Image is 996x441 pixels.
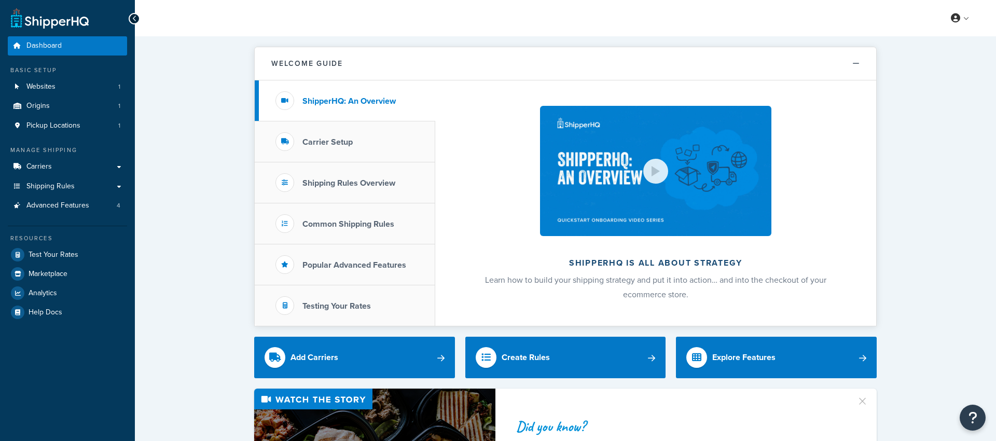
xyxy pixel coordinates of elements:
span: Shipping Rules [26,182,75,191]
li: Advanced Features [8,196,127,215]
span: Learn how to build your shipping strategy and put it into action… and into the checkout of your e... [485,274,826,300]
h2: Welcome Guide [271,60,343,67]
li: Origins [8,97,127,116]
span: Analytics [29,289,57,298]
div: Add Carriers [290,350,338,365]
span: Carriers [26,162,52,171]
a: Pickup Locations1 [8,116,127,135]
span: Help Docs [29,308,62,317]
a: Create Rules [465,337,666,378]
a: Websites1 [8,77,127,97]
button: Open Resource Center [960,405,986,431]
a: Explore Features [676,337,877,378]
h3: Carrier Setup [302,137,353,147]
h3: Shipping Rules Overview [302,178,395,188]
a: Test Your Rates [8,245,127,264]
span: Advanced Features [26,201,89,210]
a: Carriers [8,157,127,176]
div: Resources [8,234,127,243]
span: Pickup Locations [26,121,80,130]
h3: Testing Your Rates [302,301,371,311]
div: Basic Setup [8,66,127,75]
li: Websites [8,77,127,97]
span: Websites [26,82,56,91]
div: Create Rules [502,350,550,365]
a: Help Docs [8,303,127,322]
span: 4 [117,201,120,210]
a: Add Carriers [254,337,455,378]
span: Origins [26,102,50,111]
span: Test Your Rates [29,251,78,259]
img: ShipperHQ is all about strategy [540,106,771,236]
a: Origins1 [8,97,127,116]
h3: Popular Advanced Features [302,260,406,270]
a: Advanced Features4 [8,196,127,215]
div: Manage Shipping [8,146,127,155]
h3: ShipperHQ: An Overview [302,97,396,106]
span: 1 [118,121,120,130]
button: Welcome Guide [255,47,876,80]
div: Did you know? [516,419,844,434]
span: Dashboard [26,42,62,50]
div: Explore Features [712,350,776,365]
span: 1 [118,102,120,111]
h2: ShipperHQ is all about strategy [463,258,849,268]
span: 1 [118,82,120,91]
a: Dashboard [8,36,127,56]
a: Marketplace [8,265,127,283]
h3: Common Shipping Rules [302,219,394,229]
a: Analytics [8,284,127,302]
li: Pickup Locations [8,116,127,135]
span: Marketplace [29,270,67,279]
a: Shipping Rules [8,177,127,196]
